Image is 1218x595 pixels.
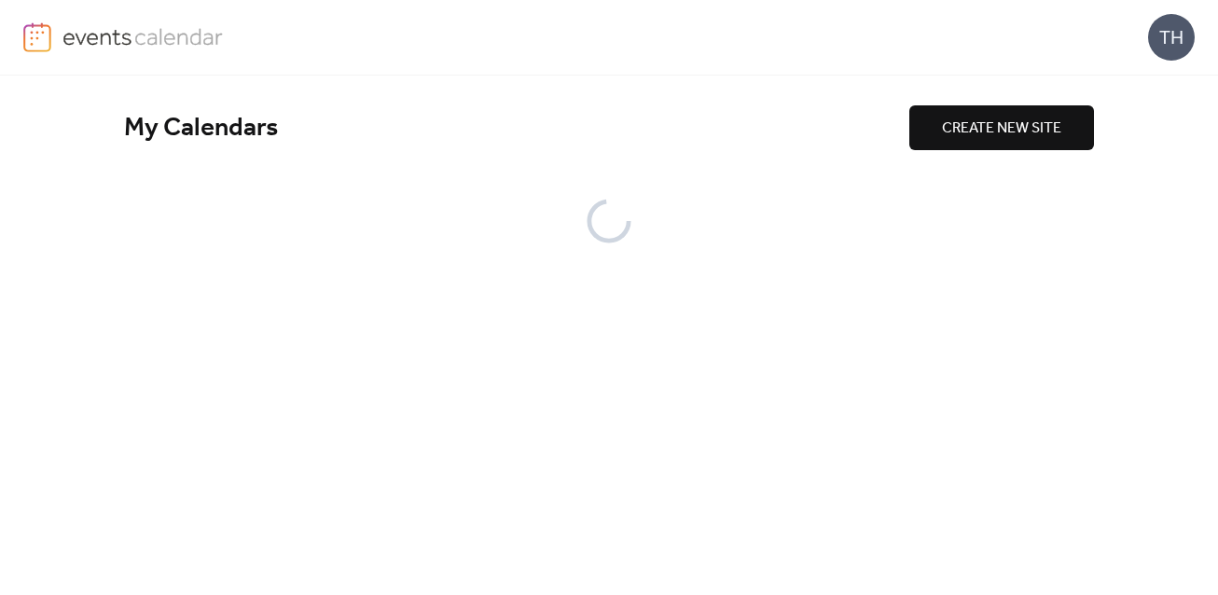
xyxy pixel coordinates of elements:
[1148,14,1195,61] div: TH
[909,105,1094,150] button: CREATE NEW SITE
[124,112,909,145] div: My Calendars
[942,118,1061,140] span: CREATE NEW SITE
[62,22,224,50] img: logo-type
[23,22,51,52] img: logo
